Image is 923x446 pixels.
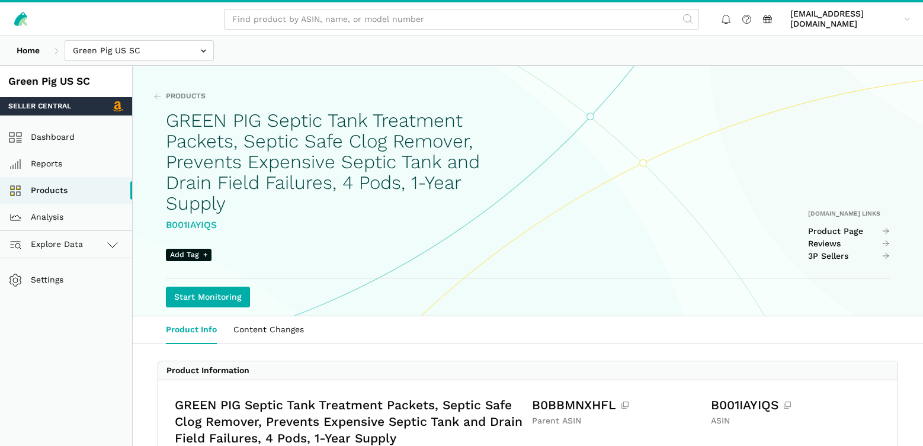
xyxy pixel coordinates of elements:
[8,101,71,112] span: Seller Central
[808,210,890,218] div: [DOMAIN_NAME] Links
[166,287,250,307] a: Start Monitoring
[225,316,312,344] a: Content Changes
[8,74,124,89] div: Green Pig US SC
[203,250,207,261] span: +
[532,397,703,413] div: B0BBMNXHFL
[166,218,512,233] div: B001IAYIQS
[224,9,699,30] input: Find product by ASIN, name, or model number
[808,226,890,237] a: Product Page
[808,239,890,249] a: Reviews
[711,397,882,413] div: B001IAYIQS
[532,416,703,426] div: Parent ASIN
[153,91,206,102] a: Products
[808,251,890,262] a: 3P Sellers
[711,416,882,426] div: ASIN
[166,249,211,261] span: Add Tag
[158,316,225,344] a: Product Info
[166,365,249,376] div: Product Information
[8,40,48,61] a: Home
[790,9,900,30] span: [EMAIL_ADDRESS][DOMAIN_NAME]
[166,110,512,214] h1: GREEN PIG Septic Tank Treatment Packets, Septic Safe Clog Remover, Prevents Expensive Septic Tank...
[12,238,83,252] span: Explore Data
[65,40,214,61] input: Green Pig US SC
[786,7,915,31] a: [EMAIL_ADDRESS][DOMAIN_NAME]
[166,91,206,102] span: Products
